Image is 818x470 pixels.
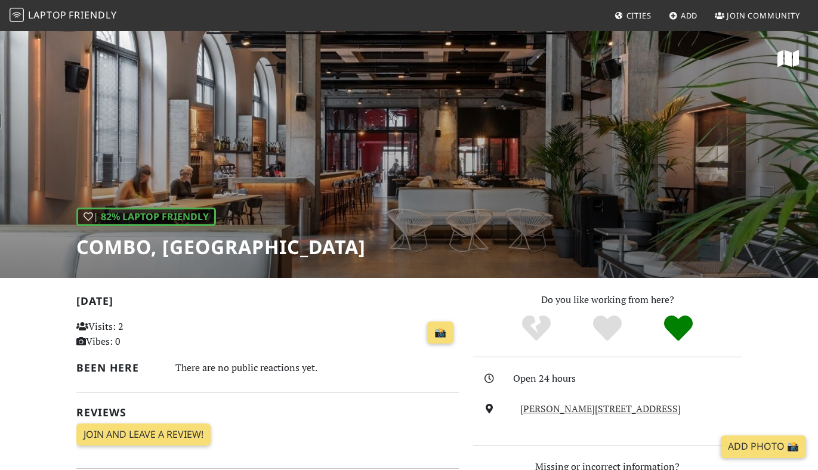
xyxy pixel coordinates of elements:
[76,423,211,446] a: Join and leave a review!
[427,321,453,344] a: 📸
[572,314,643,344] div: Yes
[76,361,161,374] h2: Been here
[69,8,116,21] span: Friendly
[610,5,656,26] a: Cities
[710,5,805,26] a: Join Community
[28,8,67,21] span: Laptop
[76,295,459,312] h2: [DATE]
[520,402,681,415] a: [PERSON_NAME][STREET_ADDRESS]
[10,8,24,22] img: LaptopFriendly
[664,5,703,26] a: Add
[10,5,117,26] a: LaptopFriendly LaptopFriendly
[513,371,749,386] div: Open 24 hours
[473,292,742,308] p: Do you like working from here?
[175,359,459,376] div: There are no public reactions yet.
[643,314,714,344] div: Definitely!
[76,208,216,227] div: | 82% Laptop Friendly
[681,10,698,21] span: Add
[76,406,459,419] h2: Reviews
[626,10,652,21] span: Cities
[501,314,572,344] div: No
[727,10,800,21] span: Join Community
[76,236,366,258] h1: Combo, [GEOGRAPHIC_DATA]
[721,435,806,458] a: Add Photo 📸
[76,319,195,350] p: Visits: 2 Vibes: 0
